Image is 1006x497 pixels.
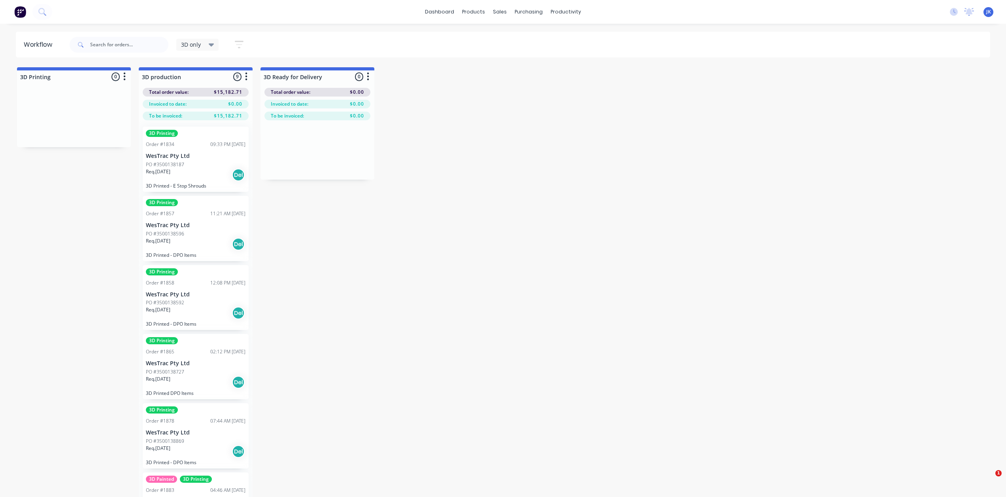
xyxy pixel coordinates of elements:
[143,334,249,399] div: 3D PrintingOrder #186502:12 PM [DATE]WesTrac Pty LtdPO #3500138727Req.[DATE]Del3D Printed DPO Items
[232,238,245,250] div: Del
[146,299,184,306] p: PO #3500138592
[271,89,310,96] span: Total order value:
[146,459,245,465] p: 3D Printed - DPO Items
[271,112,304,120] span: To be invoiced:
[143,196,249,261] div: 3D PrintingOrder #185711:21 AM [DATE]WesTrac Pty LtdPO #3500138596Req.[DATE]Del3D Printed - DPO I...
[979,470,998,489] iframe: Intercom live chat
[146,348,174,355] div: Order #1865
[146,222,245,229] p: WesTrac Pty Ltd
[146,368,184,376] p: PO #3500138727
[146,291,245,298] p: WesTrac Pty Ltd
[511,6,547,18] div: purchasing
[458,6,489,18] div: products
[143,265,249,330] div: 3D PrintingOrder #185812:08 PM [DATE]WesTrac Pty LtdPO #3500138592Req.[DATE]Del3D Printed - DPO I...
[146,210,174,217] div: Order #1857
[214,112,242,120] span: $15,182.71
[210,210,245,217] div: 11:21 AM [DATE]
[146,376,170,383] p: Req. [DATE]
[146,237,170,245] p: Req. [DATE]
[489,6,511,18] div: sales
[146,161,184,168] p: PO #3500138187
[146,306,170,313] p: Req. [DATE]
[986,8,991,15] span: JK
[210,279,245,286] div: 12:08 PM [DATE]
[146,476,177,483] div: 3D Painted
[146,390,245,396] p: 3D Printed DPO Items
[146,130,178,137] div: 3D Printing
[146,252,245,258] p: 3D Printed - DPO Items
[421,6,458,18] a: dashboard
[146,487,174,494] div: Order #1883
[146,279,174,286] div: Order #1858
[146,230,184,237] p: PO #3500138596
[180,476,212,483] div: 3D Printing
[547,6,585,18] div: productivity
[146,337,178,344] div: 3D Printing
[146,153,245,159] p: WesTrac Pty Ltd
[149,101,187,108] span: Invoiced to date:
[350,101,364,108] span: $0.00
[146,438,184,445] p: PO #3500138869
[210,348,245,355] div: 02:12 PM [DATE]
[232,169,245,181] div: Del
[146,141,174,148] div: Order #1834
[232,307,245,319] div: Del
[228,101,242,108] span: $0.00
[146,183,245,189] p: 3D Printed - E Stop Shrouds
[146,406,178,414] div: 3D Printing
[181,40,201,49] span: 3D only
[146,417,174,425] div: Order #1878
[146,199,178,206] div: 3D Printing
[210,417,245,425] div: 07:44 AM [DATE]
[149,112,182,120] span: To be invoiced:
[24,40,56,49] div: Workflow
[350,89,364,96] span: $0.00
[143,127,249,192] div: 3D PrintingOrder #183409:33 PM [DATE]WesTrac Pty LtdPO #3500138187Req.[DATE]Del3D Printed - E Sto...
[146,321,245,327] p: 3D Printed - DPO Items
[232,376,245,389] div: Del
[232,445,245,458] div: Del
[149,89,189,96] span: Total order value:
[350,112,364,120] span: $0.00
[271,101,308,108] span: Invoiced to date:
[146,268,178,275] div: 3D Printing
[214,89,242,96] span: $15,182.71
[210,487,245,494] div: 04:46 AM [DATE]
[146,445,170,452] p: Req. [DATE]
[146,429,245,436] p: WesTrac Pty Ltd
[14,6,26,18] img: Factory
[146,168,170,175] p: Req. [DATE]
[210,141,245,148] div: 09:33 PM [DATE]
[90,37,168,53] input: Search for orders...
[143,403,249,469] div: 3D PrintingOrder #187807:44 AM [DATE]WesTrac Pty LtdPO #3500138869Req.[DATE]Del3D Printed - DPO I...
[995,470,1002,476] span: 1
[146,360,245,367] p: WesTrac Pty Ltd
